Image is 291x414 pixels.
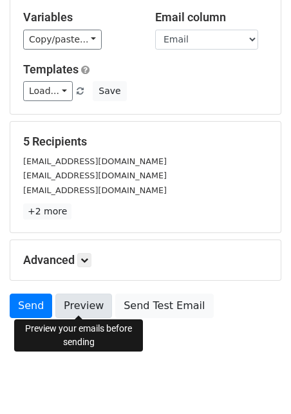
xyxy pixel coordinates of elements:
h5: Email column [155,10,268,24]
button: Save [93,81,126,101]
div: Preview your emails before sending [14,319,143,352]
a: Send [10,294,52,318]
small: [EMAIL_ADDRESS][DOMAIN_NAME] [23,171,167,180]
h5: 5 Recipients [23,135,268,149]
small: [EMAIL_ADDRESS][DOMAIN_NAME] [23,156,167,166]
iframe: Chat Widget [227,352,291,414]
a: Preview [55,294,112,318]
a: Copy/paste... [23,30,102,50]
a: Send Test Email [115,294,213,318]
a: +2 more [23,203,71,220]
a: Load... [23,81,73,101]
h5: Variables [23,10,136,24]
small: [EMAIL_ADDRESS][DOMAIN_NAME] [23,185,167,195]
a: Templates [23,62,79,76]
h5: Advanced [23,253,268,267]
